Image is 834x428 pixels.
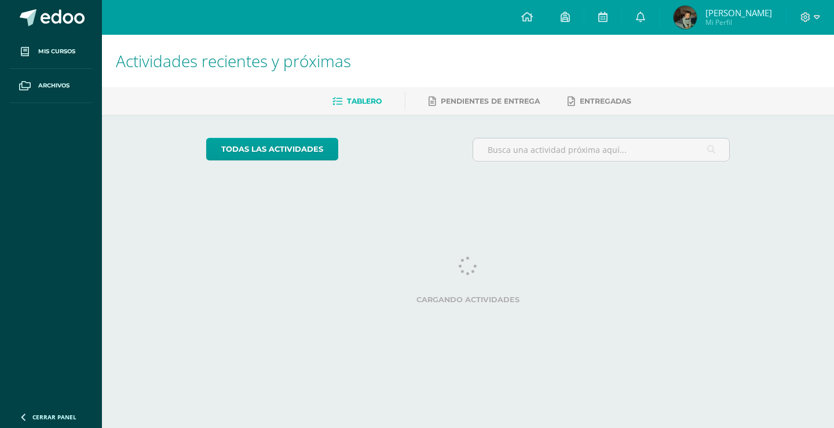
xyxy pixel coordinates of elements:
a: Archivos [9,69,93,103]
span: Pendientes de entrega [441,97,540,105]
a: Pendientes de entrega [429,92,540,111]
img: edeff33ee0c73cf4ecd2f30776e8b92c.png [674,6,697,29]
span: Entregadas [580,97,631,105]
span: Actividades recientes y próximas [116,50,351,72]
span: Tablero [347,97,382,105]
a: todas las Actividades [206,138,338,160]
a: Entregadas [568,92,631,111]
span: Cerrar panel [32,413,76,421]
a: Mis cursos [9,35,93,69]
a: Tablero [332,92,382,111]
span: Mi Perfil [705,17,772,27]
label: Cargando actividades [206,295,730,304]
input: Busca una actividad próxima aquí... [473,138,730,161]
span: Mis cursos [38,47,75,56]
span: [PERSON_NAME] [705,7,772,19]
span: Archivos [38,81,69,90]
